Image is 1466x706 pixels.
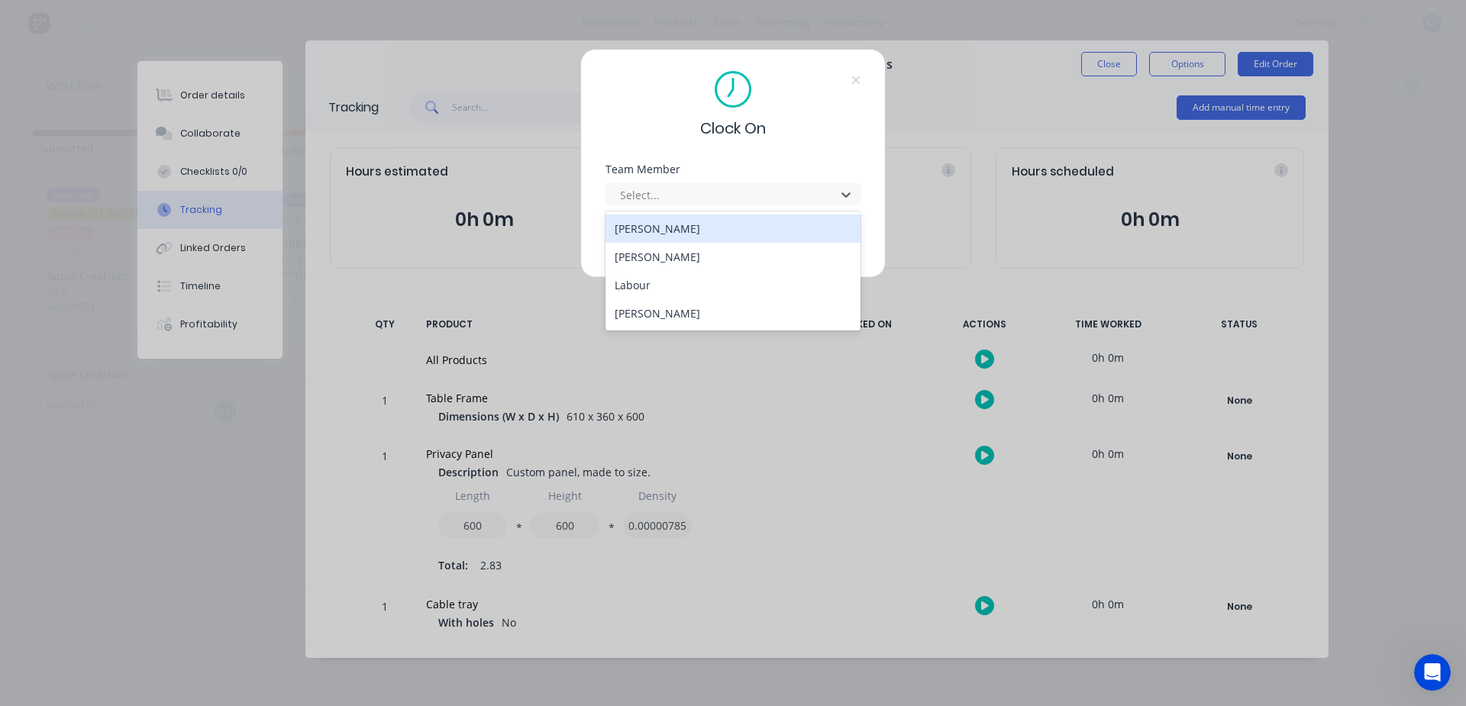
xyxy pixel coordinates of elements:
[605,271,861,299] div: Labour
[605,299,861,327] div: [PERSON_NAME]
[1414,654,1451,691] iframe: Intercom live chat
[605,243,861,271] div: [PERSON_NAME]
[605,214,861,243] div: [PERSON_NAME]
[605,164,861,175] div: Team Member
[700,117,766,140] span: Clock On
